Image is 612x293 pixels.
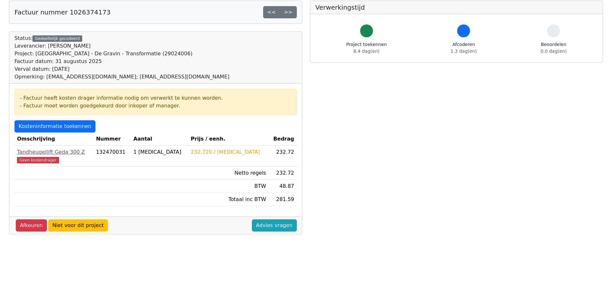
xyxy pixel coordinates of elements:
div: Tandheugellift Geda 300 Z [17,148,91,156]
td: BTW [188,180,269,193]
a: Advies vragen [252,219,297,232]
th: Aantal [131,133,188,146]
span: 0.0 dag(en) [541,49,567,54]
th: Nummer [93,133,131,146]
span: 1.3 dag(en) [451,49,477,54]
a: Afkeuren [16,219,47,232]
div: - Factuur heeft kosten drager informatie nodig om verwerkt te kunnen worden. [20,94,291,102]
td: 232.72 [269,167,297,180]
div: Opmerking: [EMAIL_ADDRESS][DOMAIN_NAME]; [EMAIL_ADDRESS][DOMAIN_NAME] [14,73,229,81]
td: 281.59 [269,193,297,206]
td: Netto regels [188,167,269,180]
span: Geen kostendrager [17,157,59,163]
th: Omschrijving [14,133,93,146]
div: 232.720 / [MEDICAL_DATA] [191,148,266,156]
td: 232.72 [269,146,297,167]
h5: Verwerkingstijd [315,4,598,11]
div: Afcoderen [451,41,477,55]
div: Factuur datum: 31 augustus 2025 [14,58,229,65]
span: 8.4 dag(en) [353,49,379,54]
td: Totaal inc BTW [188,193,269,206]
td: 132470031 [93,146,131,167]
a: Tandheugellift Geda 300 ZGeen kostendrager [17,148,91,164]
div: Project: [GEOGRAPHIC_DATA] - De Gravin - Transformatie (29024006) [14,50,229,58]
div: Verval datum: [DATE] [14,65,229,73]
th: Bedrag [269,133,297,146]
div: - Factuur moet worden goedgekeurd door inkoper of manager. [20,102,291,110]
h5: Factuur nummer 1026374173 [14,8,111,16]
a: Kosteninformatie toekennen [14,120,95,133]
div: Leverancier: [PERSON_NAME] [14,42,229,50]
a: >> [280,6,297,18]
div: Status: [14,34,229,81]
a: Niet voor dit project [48,219,108,232]
div: Gedeeltelijk gecodeerd [32,35,82,42]
th: Prijs / eenh. [188,133,269,146]
td: 48.87 [269,180,297,193]
a: << [263,6,280,18]
div: Beoordelen [541,41,567,55]
div: Project toekennen [346,41,387,55]
div: 1 [MEDICAL_DATA] [133,148,185,156]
